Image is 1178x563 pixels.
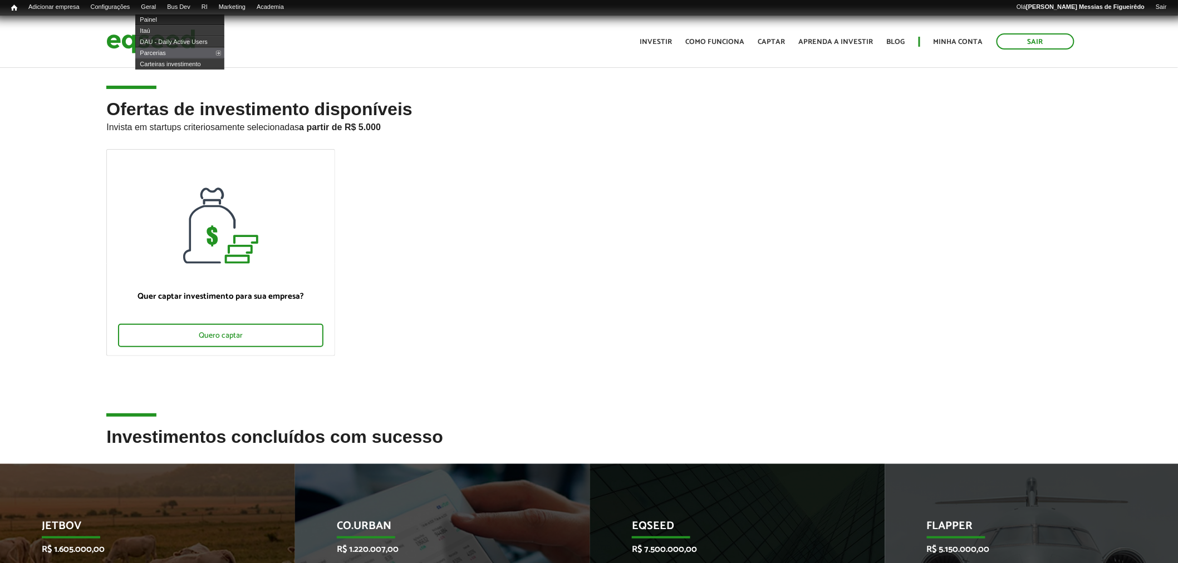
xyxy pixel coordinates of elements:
[85,3,136,12] a: Configurações
[11,4,17,12] span: Início
[106,119,1071,132] p: Invista em startups criteriosamente selecionadas
[299,122,381,132] strong: a partir de R$ 5.000
[887,38,905,46] a: Blog
[927,544,1122,555] p: R$ 5.150.000,00
[337,520,532,539] p: Co.Urban
[927,520,1122,539] p: Flapper
[23,3,85,12] a: Adicionar empresa
[161,3,196,12] a: Bus Dev
[1026,3,1145,10] strong: [PERSON_NAME] Messias de Figueirêdo
[799,38,873,46] a: Aprenda a investir
[6,3,23,13] a: Início
[106,427,1071,463] h2: Investimentos concluídos com sucesso
[1150,3,1172,12] a: Sair
[135,14,224,25] a: Painel
[196,3,213,12] a: RI
[632,544,827,555] p: R$ 7.500.000,00
[106,100,1071,149] h2: Ofertas de investimento disponíveis
[934,38,983,46] a: Minha conta
[42,544,237,555] p: R$ 1.605.000,00
[1011,3,1150,12] a: Olá[PERSON_NAME] Messias de Figueirêdo
[251,3,289,12] a: Academia
[997,33,1074,50] a: Sair
[640,38,673,46] a: Investir
[337,544,532,555] p: R$ 1.220.007,00
[213,3,251,12] a: Marketing
[686,38,745,46] a: Como funciona
[758,38,786,46] a: Captar
[106,27,195,56] img: EqSeed
[632,520,827,539] p: EqSeed
[42,520,237,539] p: JetBov
[106,149,335,356] a: Quer captar investimento para sua empresa? Quero captar
[135,3,161,12] a: Geral
[118,324,323,347] div: Quero captar
[118,292,323,302] p: Quer captar investimento para sua empresa?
